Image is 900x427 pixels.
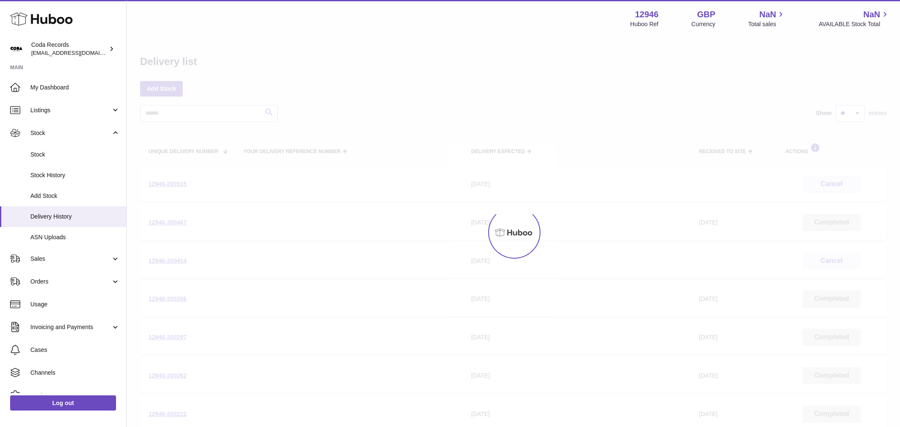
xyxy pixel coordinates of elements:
[30,151,120,159] span: Stock
[10,43,23,55] img: internalAdmin-12946@internal.huboo.com
[30,300,120,308] span: Usage
[30,171,120,179] span: Stock History
[635,9,659,20] strong: 12946
[819,9,890,28] a: NaN AVAILABLE Stock Total
[30,129,111,137] span: Stock
[819,20,890,28] span: AVAILABLE Stock Total
[31,49,124,56] span: [EMAIL_ADDRESS][DOMAIN_NAME]
[630,20,659,28] div: Huboo Ref
[30,278,111,286] span: Orders
[30,369,120,377] span: Channels
[30,106,111,114] span: Listings
[30,84,120,92] span: My Dashboard
[697,9,715,20] strong: GBP
[31,41,107,57] div: Coda Records
[30,233,120,241] span: ASN Uploads
[30,323,111,331] span: Invoicing and Payments
[30,392,120,400] span: Settings
[30,213,120,221] span: Delivery History
[692,20,716,28] div: Currency
[30,192,120,200] span: Add Stock
[759,9,776,20] span: NaN
[30,346,120,354] span: Cases
[748,20,786,28] span: Total sales
[748,9,786,28] a: NaN Total sales
[30,255,111,263] span: Sales
[10,395,116,411] a: Log out
[863,9,880,20] span: NaN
